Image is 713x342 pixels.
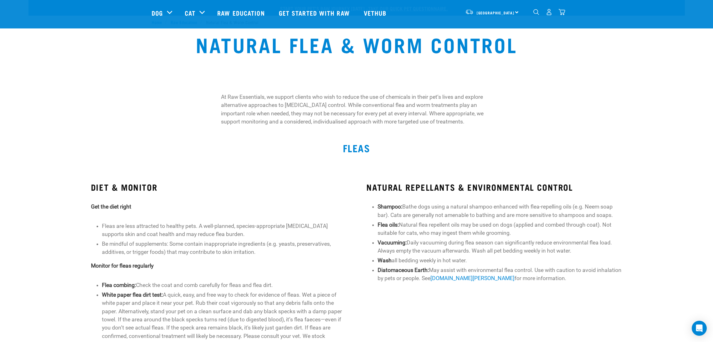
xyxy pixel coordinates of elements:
img: home-icon-1@2x.png [533,9,539,15]
h3: NATURAL REPELLANTS & ENVIRONMENTAL CONTROL [366,182,622,192]
li: Bathe dogs using a natural shampoo enhanced with flea-repelling oils (e.g. Neem soap bar). Cats a... [378,203,622,219]
h3: DIET & MONITOR [91,182,347,192]
h2: FLEAS [152,142,562,153]
a: Get started with Raw [273,0,358,25]
strong: Diatomaceous Earth: [378,267,429,273]
img: home-icon@2x.png [559,9,565,15]
li: May assist with environmental flea control. Use with caution to avoid inhalation by pets or peopl... [378,266,622,283]
img: user.png [546,9,552,15]
strong: White paper flea dirt test: [102,292,163,298]
span: [GEOGRAPHIC_DATA] [477,12,515,14]
li: all bedding weekly in hot water. [378,256,622,264]
li: Be mindful of supplements: Some contain inappropriate ingredients (e.g. yeasts, preservatives, ad... [102,240,346,256]
img: van-moving.png [465,9,474,15]
a: Dog [152,8,163,18]
strong: Monitor for fleas regularly [91,263,153,269]
h1: Natural Flea & Worm Control [196,33,517,55]
li: Natural flea repellent oils may be used on dogs (applied and combed through coat). Not suitable f... [378,221,622,237]
strong: Vacuuming: [378,239,407,246]
p: At Raw Essentials, we support clients who wish to reduce the use of chemicals in their pet’s live... [221,93,492,126]
a: Vethub [358,0,394,25]
li: Daily vacuuming during flea season can significantly reduce environmental flea load. Always empty... [378,239,622,255]
li: Check the coat and comb carefully for fleas and flea dirt. [102,281,346,289]
a: Raw Education [211,0,272,25]
li: Fleas are less attracted to healthy pets. A well-planned, species-appropriate [MEDICAL_DATA] supp... [102,222,346,239]
a: Cat [185,8,195,18]
div: Open Intercom Messenger [692,321,707,336]
strong: Get the diet right [91,204,131,210]
strong: Shampoo: [378,204,402,210]
strong: Wash [378,257,392,264]
strong: Flea oils: [378,222,399,228]
a: [DOMAIN_NAME][PERSON_NAME] [430,275,515,281]
strong: Flea combing: [102,282,136,288]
